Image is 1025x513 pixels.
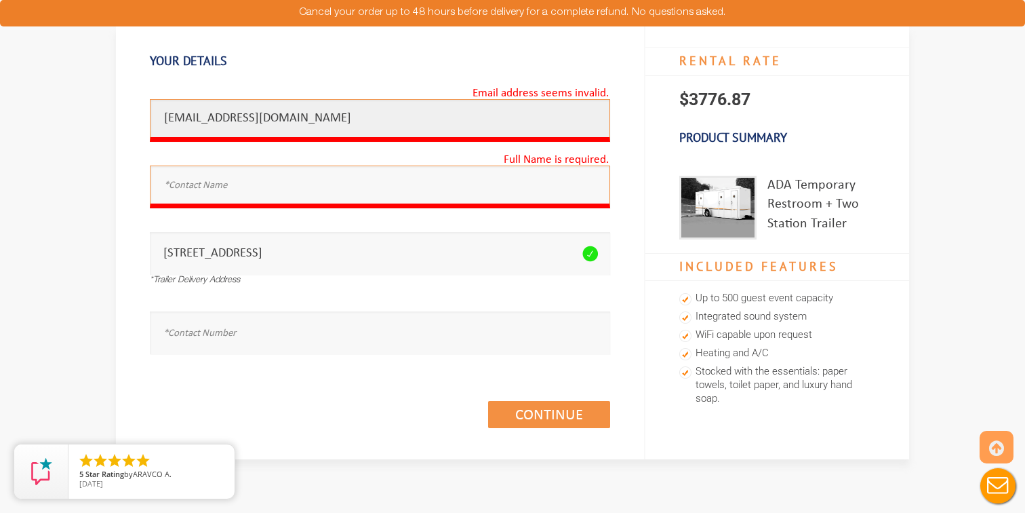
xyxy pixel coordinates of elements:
h4: RENTAL RATE [645,47,909,76]
h4: Included Features [645,253,909,282]
p: $3776.87 [645,76,909,123]
input: *Trailer Delivery Address [150,232,610,275]
li:  [78,453,94,469]
span: ARAVCO A. [133,469,172,479]
h3: Product Summary [645,123,909,152]
span: 5 [79,469,83,479]
li:  [135,453,151,469]
input: *Contact Name [150,166,610,208]
div: ADA Temporary Restroom + Two Station Trailer [767,176,875,240]
div: *Trailer Delivery Address [150,275,610,288]
li: Stocked with the essentials: paper towels, toilet paper, and luxury hand soap. [679,363,875,408]
input: *Contact Number [150,311,610,354]
span: Star Rating [85,469,124,479]
li: WiFi capable upon request [679,326,875,345]
div: Full Name is required. [502,149,610,172]
button: Live Chat [971,459,1025,513]
span: [DATE] [79,478,103,489]
span: by [79,470,224,480]
div: Email address seems invalid. [471,82,610,106]
li:  [121,453,137,469]
li:  [106,453,123,469]
li: Up to 500 guest event capacity [679,290,875,308]
h1: Your Details [150,47,610,75]
li:  [92,453,108,469]
li: Integrated sound system [679,308,875,326]
a: Continue [488,401,610,428]
li: Heating and A/C [679,345,875,363]
input: *Email [150,99,610,142]
img: Review Rating [28,458,55,485]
